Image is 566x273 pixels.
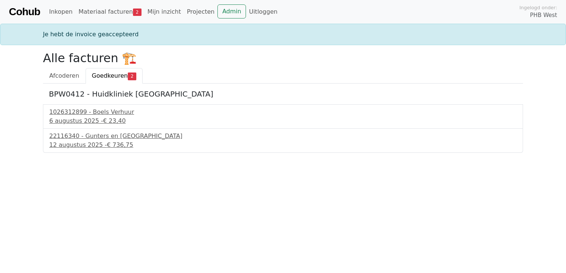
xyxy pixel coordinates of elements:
a: Projecten [184,4,217,19]
span: € 23,40 [103,117,126,124]
span: 2 [128,73,136,80]
div: Je hebt de invoice geaccepteerd [39,30,527,39]
a: Goedkeuren2 [86,68,143,84]
span: Afcoderen [49,72,79,79]
a: Afcoderen [43,68,86,84]
span: Ingelogd onder: [519,4,557,11]
a: Admin [217,4,246,18]
div: 6 augustus 2025 - [49,117,517,125]
a: Cohub [9,3,40,21]
a: 1026312899 - Boels Verhuur6 augustus 2025 -€ 23,40 [49,108,517,125]
span: PHB West [530,11,557,20]
h2: Alle facturen 🏗️ [43,51,523,65]
a: Uitloggen [246,4,280,19]
a: Mijn inzicht [144,4,184,19]
span: Goedkeuren [92,72,128,79]
h5: BPW0412 - Huidkliniek [GEOGRAPHIC_DATA] [49,90,517,98]
div: 1026312899 - Boels Verhuur [49,108,517,117]
a: Inkopen [46,4,75,19]
span: 2 [133,9,141,16]
div: 12 augustus 2025 - [49,141,517,149]
span: € 736,75 [107,141,133,148]
div: 22116340 - Gunters en [GEOGRAPHIC_DATA] [49,132,517,141]
a: Materiaal facturen2 [76,4,144,19]
a: 22116340 - Gunters en [GEOGRAPHIC_DATA]12 augustus 2025 -€ 736,75 [49,132,517,149]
